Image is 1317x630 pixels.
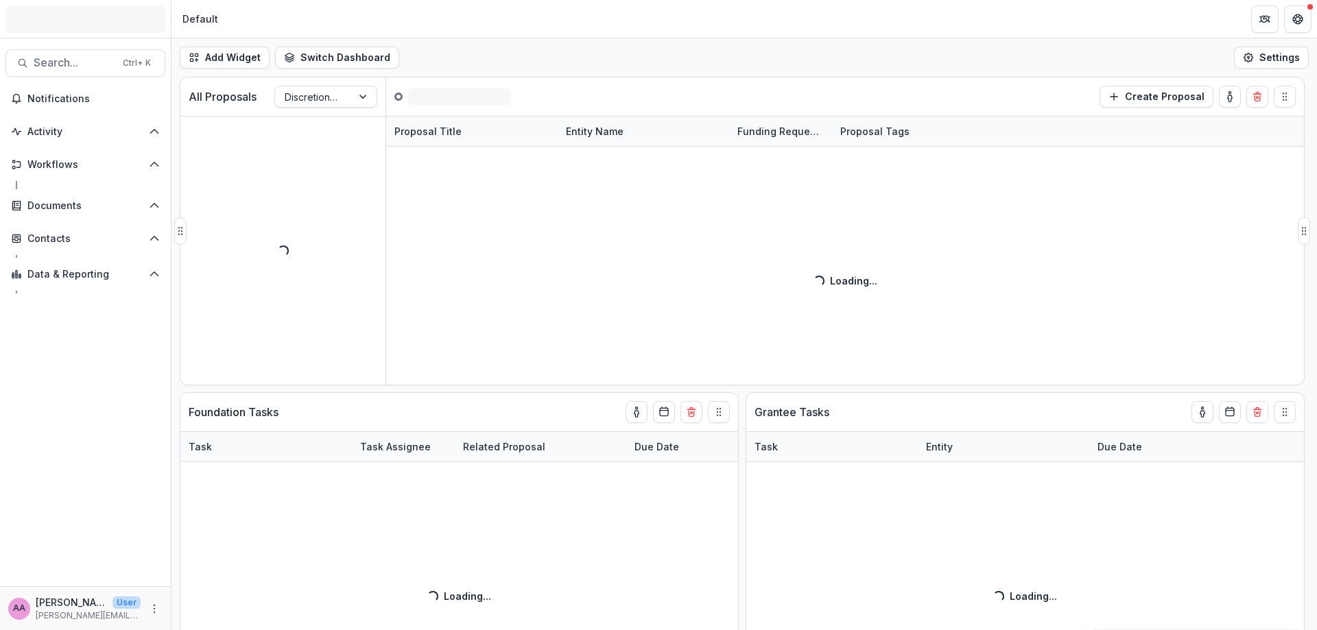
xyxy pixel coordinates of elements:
button: Search... [5,49,165,77]
button: toggle-assigned-to-me [1191,401,1213,423]
button: Drag [174,217,187,245]
p: User [112,596,141,609]
span: Documents [27,200,143,212]
span: Notifications [27,93,160,105]
button: Add Widget [180,47,270,69]
p: [PERSON_NAME] [36,595,107,609]
button: Switch Dashboard [275,47,399,69]
span: Data & Reporting [27,269,143,280]
span: Contacts [27,233,143,245]
button: Open Data & Reporting [5,263,165,285]
button: Partners [1251,5,1279,33]
button: Drag [708,401,730,423]
p: Foundation Tasks [189,404,278,420]
button: Open Activity [5,121,165,143]
button: Delete card [1246,401,1268,423]
button: Notifications [5,88,165,110]
button: Delete card [1246,86,1268,108]
button: Calendar [653,401,675,423]
span: Search... [34,56,115,69]
button: toggle-assigned-to-me [1219,86,1241,108]
nav: breadcrumb [177,9,224,29]
button: Calendar [1219,401,1241,423]
p: All Proposals [189,88,257,105]
button: Open Contacts [5,228,165,250]
p: [PERSON_NAME][EMAIL_ADDRESS][DOMAIN_NAME] [36,609,141,622]
span: Workflows [27,159,143,171]
div: Annie Axe [13,604,25,613]
button: More [146,601,163,617]
button: Drag [1274,401,1296,423]
button: Drag [1274,86,1296,108]
span: Activity [27,126,143,138]
button: Get Help [1284,5,1312,33]
button: Open Documents [5,195,165,217]
button: toggle-assigned-to-me [626,401,648,423]
button: Create Proposal [1100,86,1213,108]
button: Open Workflows [5,154,165,175]
button: Drag [1298,217,1310,245]
button: Delete card [680,401,702,423]
p: Grantee Tasks [755,404,829,420]
div: Default [182,12,218,26]
div: Ctrl + K [120,56,154,71]
button: Settings [1234,47,1309,69]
